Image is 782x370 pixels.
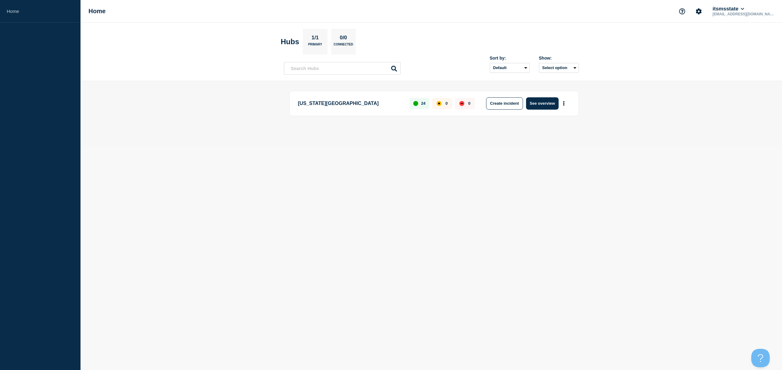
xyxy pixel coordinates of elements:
[692,5,705,18] button: Account settings
[284,62,401,75] input: Search Hubs
[490,63,530,73] select: Sort by
[711,6,745,12] button: itsmsstate
[337,35,349,43] p: 0/0
[560,98,568,109] button: More actions
[413,101,418,106] div: up
[539,56,579,60] div: Show:
[751,349,770,367] iframe: Help Scout Beacon - Open
[421,101,425,106] p: 24
[308,43,322,49] p: Primary
[334,43,353,49] p: Connected
[437,101,442,106] div: affected
[486,97,523,110] button: Create incident
[281,37,299,46] h2: Hubs
[446,101,448,106] p: 0
[309,35,321,43] p: 1/1
[490,56,530,60] div: Sort by:
[459,101,464,106] div: down
[711,12,775,16] p: [EMAIL_ADDRESS][DOMAIN_NAME]
[468,101,470,106] p: 0
[676,5,689,18] button: Support
[526,97,559,110] button: See overview
[298,97,403,110] p: [US_STATE][GEOGRAPHIC_DATA]
[539,63,579,73] button: Select option
[88,8,106,15] h1: Home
